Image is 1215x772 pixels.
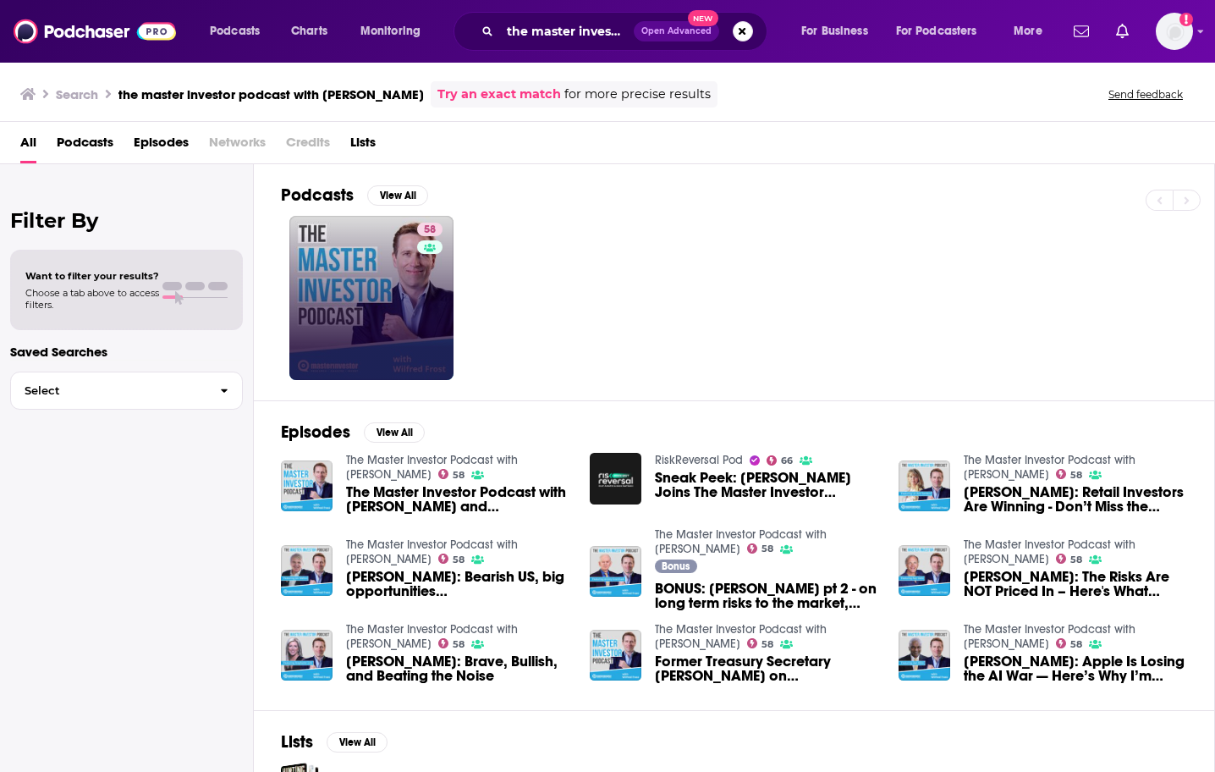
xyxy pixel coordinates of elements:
[134,129,189,163] span: Episodes
[350,129,376,163] a: Lists
[281,460,333,512] img: The Master Investor Podcast with Wilfred Frost and Jim Mellon
[10,208,243,233] h2: Filter By
[688,10,718,26] span: New
[964,570,1187,598] span: [PERSON_NAME]: The Risks Are NOT Priced In – Here's What Happens Next
[281,185,428,206] a: PodcastsView All
[747,543,774,554] a: 58
[662,561,690,571] span: Bonus
[438,554,465,564] a: 58
[655,471,878,499] span: Sneak Peek: [PERSON_NAME] Joins The Master Investor Podcast
[346,654,569,683] span: [PERSON_NAME]: Brave, Bullish, and Beating the Noise
[590,453,641,505] img: Sneak Peek: Tom Lee Joins The Master Investor Podcast
[118,86,424,102] h3: the master investor podcast with [PERSON_NAME]
[801,19,868,43] span: For Business
[964,654,1187,683] a: Dan Niles: Apple Is Losing the AI War — Here’s Why I’m Bearish
[1056,638,1083,648] a: 58
[641,27,712,36] span: Open Advanced
[767,455,794,466] a: 66
[286,129,330,163] span: Credits
[346,485,569,514] span: The Master Investor Podcast with [PERSON_NAME] and [PERSON_NAME]
[367,185,428,206] button: View All
[438,638,465,648] a: 58
[564,85,711,104] span: for more precise results
[281,731,313,753] h2: Lists
[57,129,113,163] a: Podcasts
[346,485,569,514] a: The Master Investor Podcast with Wilfred Frost and Jim Mellon
[655,453,743,467] a: RiskReversal Pod
[1103,87,1188,102] button: Send feedback
[10,372,243,410] button: Select
[364,422,425,443] button: View All
[346,453,518,482] a: The Master Investor Podcast with Wilfred Frost
[281,422,425,443] a: EpisodesView All
[761,545,773,553] span: 58
[1056,469,1083,479] a: 58
[964,622,1135,651] a: The Master Investor Podcast with Wilfred Frost
[438,469,465,479] a: 58
[210,19,260,43] span: Podcasts
[349,18,443,45] button: open menu
[1156,13,1193,50] span: Logged in as susannahgullette
[964,654,1187,683] span: [PERSON_NAME]: Apple Is Losing the AI War — Here’s Why I’m Bearish
[964,485,1187,514] span: [PERSON_NAME]: Retail Investors Are Winning - Don’t Miss the Rotation Beneath the S&P
[1070,641,1082,648] span: 58
[437,85,561,104] a: Try an exact match
[899,630,950,681] img: Dan Niles: Apple Is Losing the AI War — Here’s Why I’m Bearish
[281,422,350,443] h2: Episodes
[1014,19,1042,43] span: More
[1070,556,1082,564] span: 58
[1067,17,1096,46] a: Show notifications dropdown
[346,622,518,651] a: The Master Investor Podcast with Wilfred Frost
[417,223,443,236] a: 58
[655,527,827,556] a: The Master Investor Podcast with Wilfred Frost
[1156,13,1193,50] button: Show profile menu
[360,19,421,43] span: Monitoring
[964,570,1187,598] a: Ray Dalio: The Risks Are NOT Priced In – Here's What Happens Next
[453,556,465,564] span: 58
[896,19,977,43] span: For Podcasters
[655,622,827,651] a: The Master Investor Podcast with Wilfred Frost
[424,222,436,239] span: 58
[761,641,773,648] span: 58
[899,545,950,597] img: Ray Dalio: The Risks Are NOT Priced In – Here's What Happens Next
[281,630,333,681] img: Stephanie Link: Brave, Bullish, and Beating the Noise
[500,18,634,45] input: Search podcasts, credits, & more...
[590,630,641,681] img: Former Treasury Secretary Jack Lew on Trump, Deficits and the Dollar
[781,457,793,465] span: 66
[346,654,569,683] a: Stephanie Link: Brave, Bullish, and Beating the Noise
[590,546,641,598] img: BONUS: Jeremy Grantham pt 2 - on long term risks to the market, and humanity
[964,485,1187,514] a: Liz Ann Sonders: Retail Investors Are Winning - Don’t Miss the Rotation Beneath the S&P
[198,18,282,45] button: open menu
[453,641,465,648] span: 58
[634,21,719,41] button: Open AdvancedNew
[1070,471,1082,479] span: 58
[747,638,774,648] a: 58
[56,86,98,102] h3: Search
[1179,13,1193,26] svg: Add a profile image
[281,731,388,753] a: ListsView All
[346,570,569,598] span: [PERSON_NAME]: Bearish US, big opportunities [GEOGRAPHIC_DATA], [GEOGRAPHIC_DATA] & Robotics
[280,18,338,45] a: Charts
[964,538,1135,566] a: The Master Investor Podcast with Wilfred Frost
[281,185,354,206] h2: Podcasts
[964,453,1135,482] a: The Master Investor Podcast with Wilfred Frost
[453,471,465,479] span: 58
[281,545,333,597] a: Jim Mellon: Bearish US, big opportunities UK, China & Robotics
[1056,554,1083,564] a: 58
[1109,17,1135,46] a: Show notifications dropdown
[655,471,878,499] a: Sneak Peek: Tom Lee Joins The Master Investor Podcast
[655,582,878,610] a: BONUS: Jeremy Grantham pt 2 - on long term risks to the market, and humanity
[346,570,569,598] a: Jim Mellon: Bearish US, big opportunities UK, China & Robotics
[20,129,36,163] a: All
[14,15,176,47] img: Podchaser - Follow, Share and Rate Podcasts
[10,344,243,360] p: Saved Searches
